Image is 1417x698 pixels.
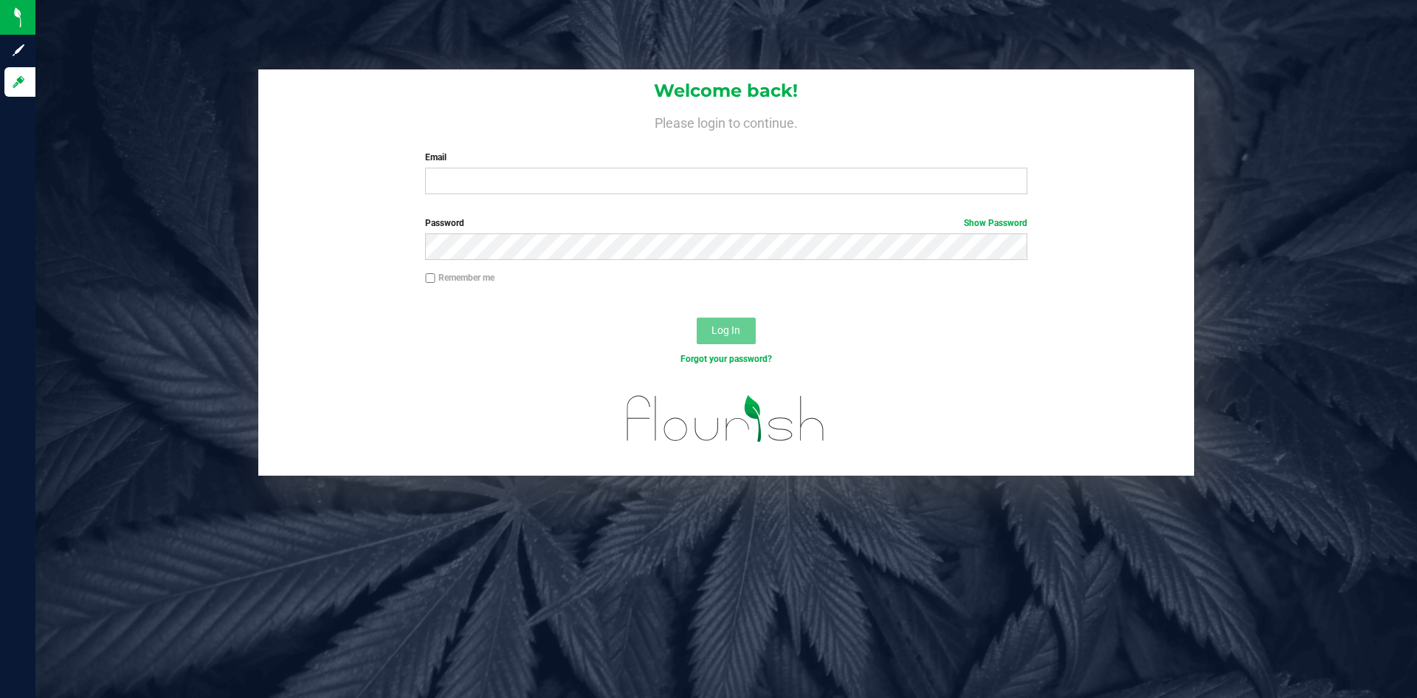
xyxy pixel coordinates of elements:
[964,218,1027,228] a: Show Password
[609,381,843,456] img: flourish_logo.svg
[425,218,464,228] span: Password
[11,43,26,58] inline-svg: Sign up
[425,151,1027,164] label: Email
[425,271,494,284] label: Remember me
[680,354,772,364] a: Forgot your password?
[425,273,435,284] input: Remember me
[711,324,740,336] span: Log In
[697,318,756,344] button: Log In
[258,112,1194,130] h4: Please login to continue.
[11,75,26,89] inline-svg: Log in
[258,81,1194,100] h1: Welcome back!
